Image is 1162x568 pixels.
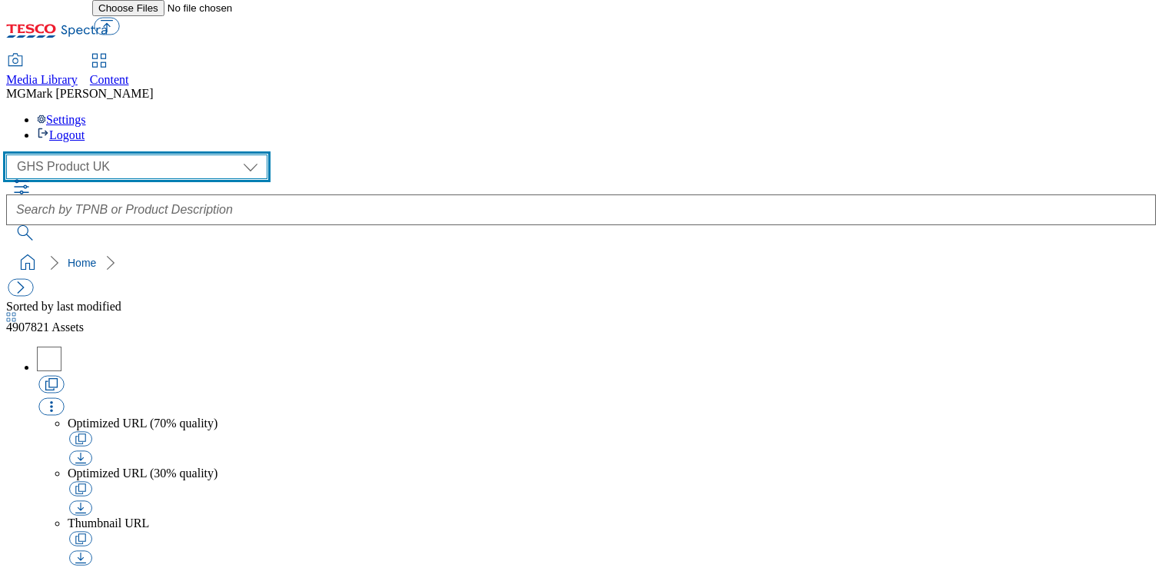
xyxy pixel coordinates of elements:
[37,113,86,126] a: Settings
[6,300,121,313] span: Sorted by last modified
[26,87,154,100] span: Mark [PERSON_NAME]
[6,73,78,86] span: Media Library
[6,248,1156,277] nav: breadcrumb
[15,251,40,275] a: home
[6,321,51,334] span: 4907821
[6,55,78,87] a: Media Library
[6,194,1156,225] input: Search by TPNB or Product Description
[6,87,26,100] span: MG
[68,257,96,269] a: Home
[90,73,129,86] span: Content
[68,517,149,530] span: Thumbnail URL
[37,128,85,141] a: Logout
[68,417,217,430] span: Optimized URL (70% quality)
[6,321,84,334] span: Assets
[68,467,217,480] span: Optimized URL (30% quality)
[90,55,129,87] a: Content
